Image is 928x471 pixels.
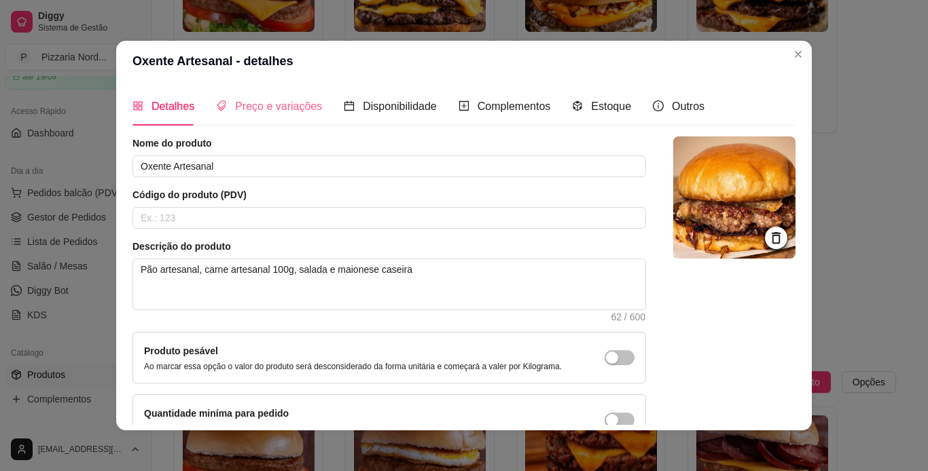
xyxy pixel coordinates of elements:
[591,100,631,112] span: Estoque
[672,100,704,112] span: Outros
[572,100,583,111] span: code-sandbox
[363,100,437,112] span: Disponibilidade
[116,41,812,81] header: Oxente Artesanal - detalhes
[151,100,194,112] span: Detalhes
[216,100,227,111] span: tags
[787,43,809,65] button: Close
[459,100,469,111] span: plus-square
[132,240,646,253] article: Descrição do produto
[235,100,322,112] span: Preço e variações
[132,100,143,111] span: appstore
[653,100,664,111] span: info-circle
[673,136,796,259] img: logo da loja
[144,361,562,372] p: Ao marcar essa opção o valor do produto será desconsiderado da forma unitária e começará a valer ...
[144,345,218,356] label: Produto pesável
[133,259,645,309] textarea: Pão artesanal, carne artesanal 100g, salada e maionese caseira
[144,423,438,434] p: Ao habilitar seus clientes terão que pedir uma quantidade miníma desse produto.
[132,188,646,202] article: Código do produto (PDV)
[132,155,646,177] input: Ex.: Hamburguer de costela
[132,207,646,229] input: Ex.: 123
[132,136,646,150] article: Nome do produto
[344,100,355,111] span: calendar
[478,100,551,112] span: Complementos
[144,408,289,419] label: Quantidade miníma para pedido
